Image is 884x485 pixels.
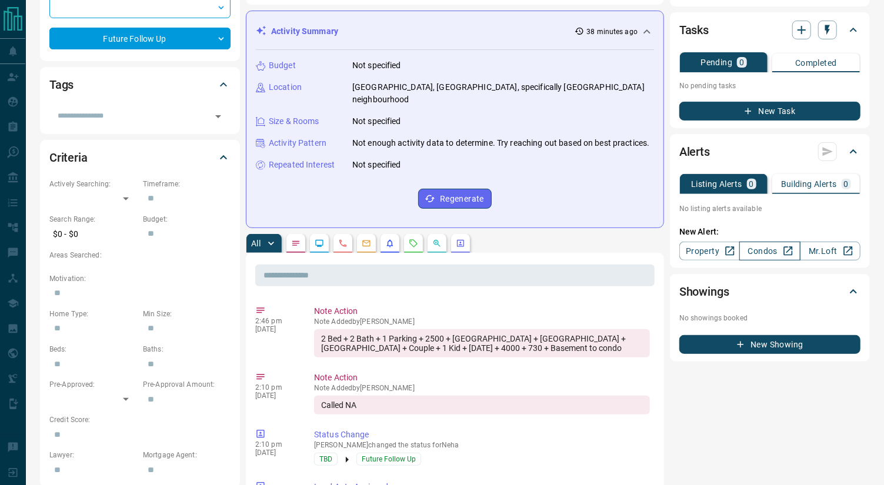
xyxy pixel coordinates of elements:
h2: Tags [49,75,74,94]
p: Budget [269,59,296,72]
p: 0 [739,58,744,66]
p: Activity Summary [271,25,338,38]
button: Regenerate [418,189,492,209]
p: Note Added by [PERSON_NAME] [314,317,650,326]
p: 0 [749,180,754,188]
p: Completed [795,59,837,67]
p: Motivation: [49,273,231,284]
p: Actively Searching: [49,179,137,189]
h2: Showings [679,282,729,301]
svg: Lead Browsing Activity [315,239,324,248]
svg: Agent Actions [456,239,465,248]
span: TBD [319,453,332,465]
p: Home Type: [49,309,137,319]
p: 38 minutes ago [586,26,638,37]
div: 2 Bed + 2 Bath + 1 Parking + 2500 + [GEOGRAPHIC_DATA] + [GEOGRAPHIC_DATA] + [GEOGRAPHIC_DATA] + C... [314,329,650,357]
p: Budget: [143,214,231,225]
p: Pre-Approval Amount: [143,379,231,390]
p: Not specified [352,115,401,128]
div: Alerts [679,138,860,166]
a: Condos [739,242,800,260]
div: Activity Summary38 minutes ago [256,21,654,42]
div: Showings [679,277,860,306]
p: Lawyer: [49,450,137,460]
p: All [251,239,261,247]
p: [PERSON_NAME] changed the status for Neha [314,441,650,449]
button: New Task [679,102,860,121]
p: Note Action [314,372,650,384]
svg: Requests [409,239,418,248]
h2: Alerts [679,142,710,161]
p: Not specified [352,159,401,171]
p: 2:10 pm [255,383,296,392]
p: 0 [844,180,849,188]
p: Location [269,81,302,93]
p: Min Size: [143,309,231,319]
p: [GEOGRAPHIC_DATA], [GEOGRAPHIC_DATA], specifically [GEOGRAPHIC_DATA] neighbourhood [352,81,654,106]
div: Called NA [314,396,650,414]
p: Pending [700,58,732,66]
p: Mortgage Agent: [143,450,231,460]
p: Building Alerts [781,180,837,188]
h2: Criteria [49,148,88,167]
p: Not specified [352,59,401,72]
button: New Showing [679,335,860,354]
p: [DATE] [255,449,296,457]
p: Areas Searched: [49,250,231,260]
p: Listing Alerts [691,180,742,188]
p: Pre-Approved: [49,379,137,390]
p: No pending tasks [679,77,860,95]
p: Not enough activity data to determine. Try reaching out based on best practices. [352,137,650,149]
p: Repeated Interest [269,159,335,171]
p: 2:46 pm [255,317,296,325]
div: Tasks [679,16,860,44]
p: No showings booked [679,313,860,323]
p: Timeframe: [143,179,231,189]
p: Search Range: [49,214,137,225]
p: Status Change [314,429,650,441]
svg: Notes [291,239,301,248]
p: Beds: [49,344,137,354]
p: Note Added by [PERSON_NAME] [314,384,650,392]
p: Size & Rooms [269,115,319,128]
a: Mr.Loft [800,242,860,260]
p: No listing alerts available [679,203,860,214]
p: $0 - $0 [49,225,137,244]
p: [DATE] [255,392,296,400]
button: Open [210,108,226,125]
p: Note Action [314,305,650,317]
p: New Alert: [679,226,860,238]
div: Tags [49,71,231,99]
svg: Emails [362,239,371,248]
a: Property [679,242,740,260]
div: Criteria [49,143,231,172]
p: 2:10 pm [255,440,296,449]
p: Activity Pattern [269,137,326,149]
svg: Calls [338,239,348,248]
p: Credit Score: [49,414,231,425]
h2: Tasks [679,21,709,39]
span: Future Follow Up [362,453,416,465]
p: Baths: [143,344,231,354]
svg: Opportunities [432,239,442,248]
div: Future Follow Up [49,28,231,49]
p: [DATE] [255,325,296,333]
svg: Listing Alerts [385,239,395,248]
